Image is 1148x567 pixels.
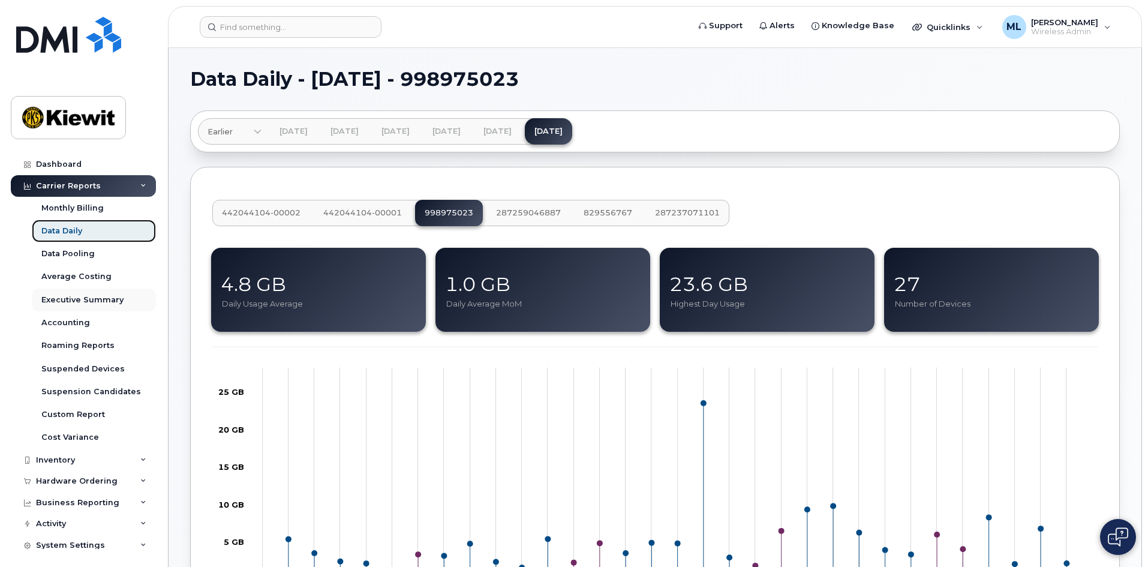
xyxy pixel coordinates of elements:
span: 287259046887 [496,208,561,218]
tspan: 10 GB [218,500,244,509]
g: undefined GB [218,500,244,509]
a: [DATE] [270,118,317,145]
a: [DATE] [525,118,572,145]
div: 23.6 GB [669,271,867,298]
div: 27 [894,271,1092,298]
tspan: 20 GB [218,425,244,434]
tspan: 25 GB [218,387,244,397]
div: Daily Average MoM [445,298,643,310]
span: 442044104-00001 [323,208,402,218]
a: [DATE] [474,118,521,145]
g: undefined GB [218,387,244,397]
div: 4.8 GB [221,271,419,298]
g: undefined GB [218,462,244,472]
a: [DATE] [372,118,419,145]
a: [DATE] [423,118,470,145]
span: Earlier [208,126,233,137]
span: Data Daily - [DATE] - 998975023 [190,70,519,88]
tspan: 5 GB [224,537,244,547]
img: Open chat [1108,527,1128,547]
div: 1.0 GB [445,271,643,298]
div: Highest Day Usage [669,298,867,310]
span: 442044104-00002 [222,208,300,218]
g: undefined GB [224,537,244,547]
a: [DATE] [321,118,368,145]
span: 287237071101 [655,208,720,218]
a: Earlier [198,118,262,145]
tspan: 15 GB [218,462,244,472]
div: Number of Devices [894,298,1092,310]
g: undefined GB [218,425,244,434]
div: Daily Usage Average [221,298,419,310]
span: 829556767 [584,208,632,218]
